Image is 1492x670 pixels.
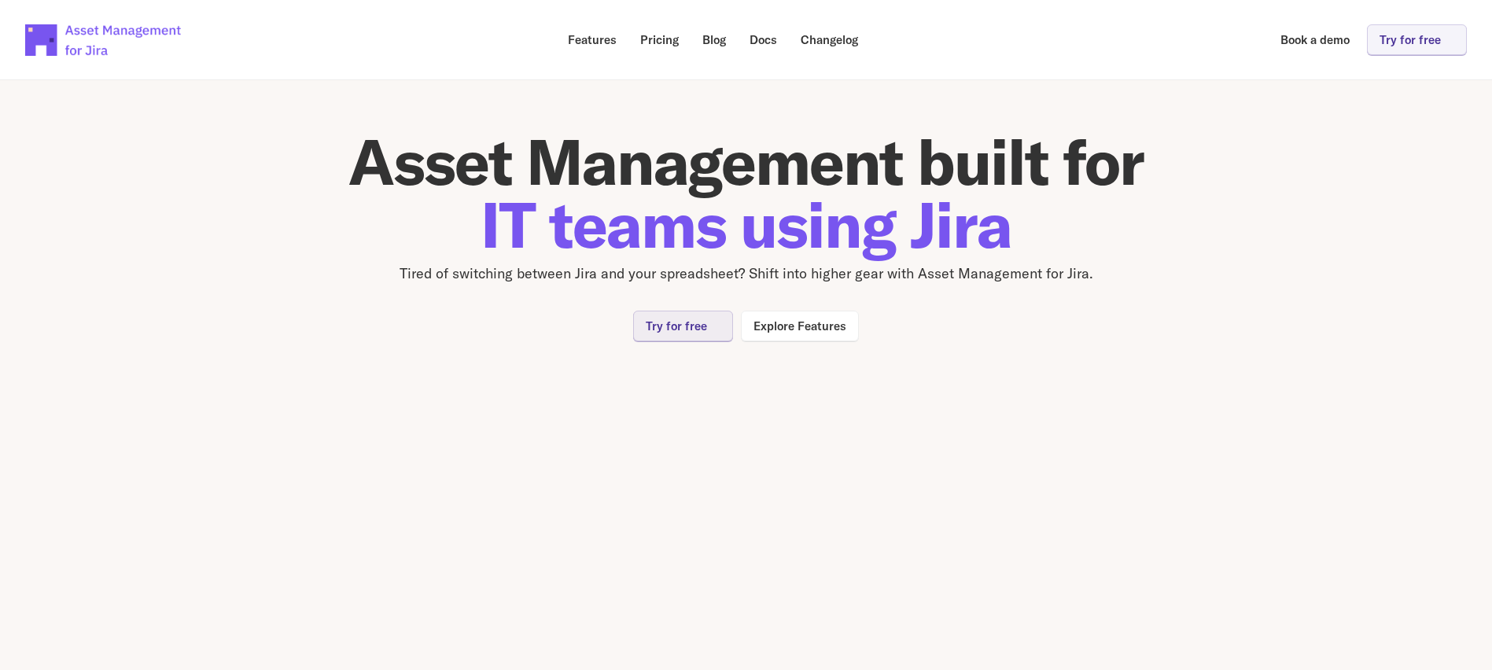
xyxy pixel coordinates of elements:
[646,320,707,332] p: Try for free
[801,34,858,46] p: Changelog
[741,311,859,341] a: Explore Features
[481,185,1011,264] span: IT teams using Jira
[753,320,846,332] p: Explore Features
[568,34,617,46] p: Features
[702,34,726,46] p: Blog
[633,311,733,341] a: Try for free
[1269,24,1361,55] a: Book a demo
[739,24,788,55] a: Docs
[274,263,1218,285] p: Tired of switching between Jira and your spreadsheet? Shift into higher gear with Asset Managemen...
[1367,24,1467,55] a: Try for free
[1380,34,1441,46] p: Try for free
[274,131,1218,256] h1: Asset Management built for
[1280,34,1350,46] p: Book a demo
[790,24,869,55] a: Changelog
[691,24,737,55] a: Blog
[629,24,690,55] a: Pricing
[557,24,628,55] a: Features
[750,34,777,46] p: Docs
[640,34,679,46] p: Pricing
